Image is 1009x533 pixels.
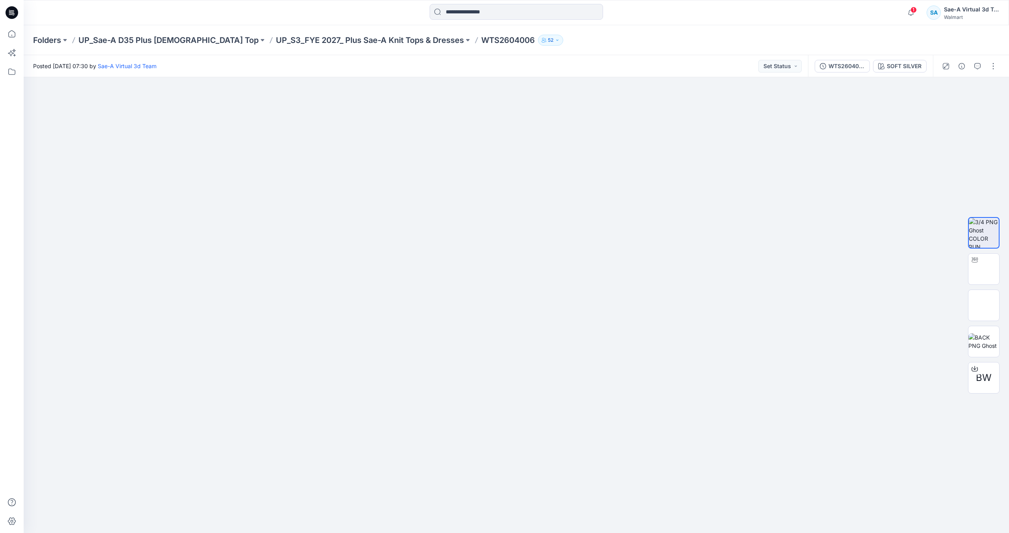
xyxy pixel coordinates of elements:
div: Walmart [944,14,999,20]
button: WTS2604006_SOFT SILVER [815,60,870,72]
button: 52 [538,35,563,46]
div: SOFT SILVER [887,62,922,71]
div: WTS2604006_SOFT SILVER [828,62,865,71]
p: 52 [548,36,553,45]
a: Folders [33,35,61,46]
a: UP_S3_FYE 2027_ Plus Sae-A Knit Tops & Dresses [276,35,464,46]
span: Posted [DATE] 07:30 by [33,62,156,70]
p: WTS2604006 [481,35,535,46]
a: UP_Sae-A D35 Plus [DEMOGRAPHIC_DATA] Top [78,35,259,46]
img: 3/4 PNG Ghost COLOR RUN [969,218,999,248]
div: Sae-A Virtual 3d Team [944,5,999,14]
button: Details [955,60,968,72]
button: SOFT SILVER [873,60,927,72]
span: BW [976,371,992,385]
img: BACK PNG Ghost [968,333,999,350]
span: 1 [910,7,917,13]
div: SA [927,6,941,20]
a: Sae-A Virtual 3d Team [98,63,156,69]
